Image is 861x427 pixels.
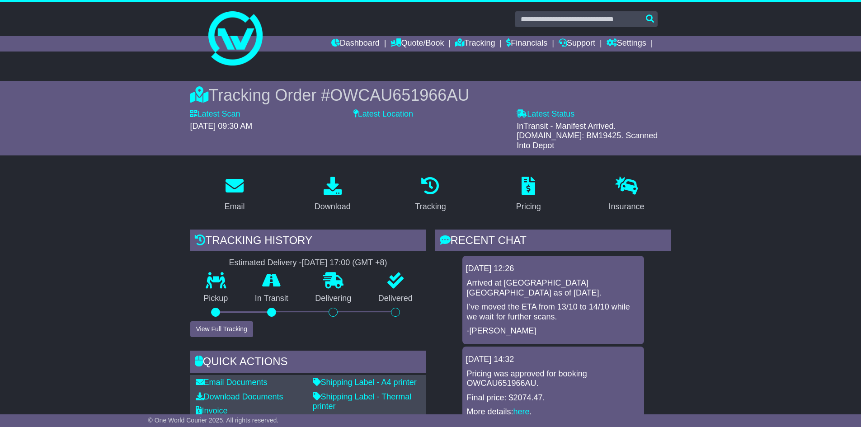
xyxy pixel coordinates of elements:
[190,258,426,268] div: Estimated Delivery -
[313,378,417,387] a: Shipping Label - A4 printer
[455,36,495,52] a: Tracking
[196,378,268,387] a: Email Documents
[224,201,245,213] div: Email
[506,36,547,52] a: Financials
[391,36,444,52] a: Quote/Book
[190,351,426,375] div: Quick Actions
[302,258,387,268] div: [DATE] 17:00 (GMT +8)
[513,407,530,416] a: here
[309,174,357,216] a: Download
[196,406,228,415] a: Invoice
[190,294,242,304] p: Pickup
[196,392,283,401] a: Download Documents
[467,326,640,336] p: -[PERSON_NAME]
[365,294,426,304] p: Delivered
[190,122,253,131] span: [DATE] 09:30 AM
[609,201,645,213] div: Insurance
[467,369,640,389] p: Pricing was approved for booking OWCAU651966AU.
[517,122,658,150] span: InTransit - Manifest Arrived. [DOMAIN_NAME]: BM19425. Scanned Into Depot
[218,174,250,216] a: Email
[435,230,671,254] div: RECENT CHAT
[315,201,351,213] div: Download
[409,174,452,216] a: Tracking
[190,109,240,119] label: Latest Scan
[516,201,541,213] div: Pricing
[415,201,446,213] div: Tracking
[353,109,413,119] label: Latest Location
[510,174,547,216] a: Pricing
[603,174,650,216] a: Insurance
[467,302,640,322] p: I've moved the ETA from 13/10 to 14/10 while we wait for further scans.
[331,36,380,52] a: Dashboard
[330,86,469,104] span: OWCAU651966AU
[467,393,640,403] p: Final price: $2074.47.
[190,321,253,337] button: View Full Tracking
[466,264,640,274] div: [DATE] 12:26
[190,85,671,105] div: Tracking Order #
[190,230,426,254] div: Tracking history
[313,392,412,411] a: Shipping Label - Thermal printer
[466,355,640,365] div: [DATE] 14:32
[607,36,646,52] a: Settings
[467,278,640,298] p: Arrived at [GEOGRAPHIC_DATA] [GEOGRAPHIC_DATA] as of [DATE].
[302,294,365,304] p: Delivering
[241,294,302,304] p: In Transit
[559,36,595,52] a: Support
[517,109,574,119] label: Latest Status
[467,407,640,417] p: More details: .
[148,417,279,424] span: © One World Courier 2025. All rights reserved.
